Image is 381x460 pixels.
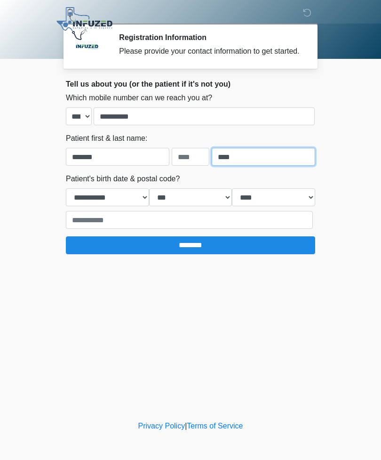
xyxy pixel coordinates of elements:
[185,422,187,430] a: |
[73,33,101,61] img: Agent Avatar
[66,133,147,144] label: Patient first & last name:
[66,80,315,89] h2: Tell us about you (or the patient if it's not you)
[138,422,185,430] a: Privacy Policy
[66,173,180,185] label: Patient's birth date & postal code?
[187,422,243,430] a: Terms of Service
[56,7,112,40] img: Infuzed IV Therapy Logo
[119,46,301,57] div: Please provide your contact information to get started.
[66,92,212,104] label: Which mobile number can we reach you at?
